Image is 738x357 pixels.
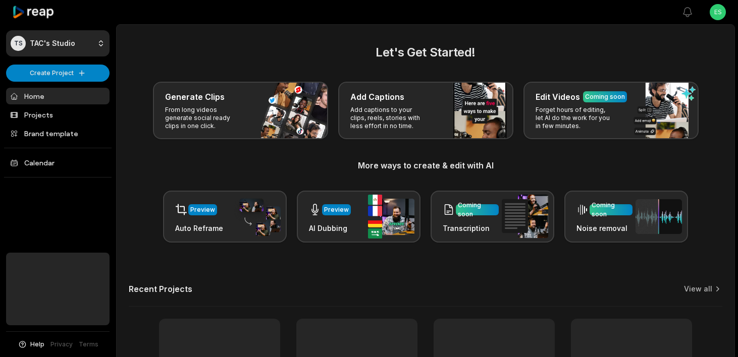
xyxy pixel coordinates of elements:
img: ai_dubbing.png [368,195,414,239]
p: Add captions to your clips, reels, stories with less effort in no time. [350,106,429,130]
a: Calendar [6,154,110,171]
div: Coming soon [585,92,625,101]
div: Coming soon [592,201,630,219]
a: Projects [6,106,110,123]
h3: Add Captions [350,91,404,103]
h3: AI Dubbing [309,223,351,233]
h3: Generate Clips [165,91,225,103]
a: Terms [79,340,98,349]
p: From long videos generate social ready clips in one click. [165,106,243,130]
a: Privacy [50,340,73,349]
h3: Edit Videos [536,91,580,103]
a: View all [684,284,712,294]
h3: Transcription [443,223,499,233]
div: Preview [324,205,349,214]
button: Create Project [6,65,110,82]
h3: Noise removal [576,223,632,233]
div: TS [11,36,26,51]
a: Home [6,88,110,104]
img: transcription.png [502,195,548,238]
p: Forget hours of editing, let AI do the work for you in few minutes. [536,106,614,130]
div: Coming soon [458,201,497,219]
h2: Recent Projects [129,284,192,294]
p: TAC's Studio [30,39,75,48]
h2: Let's Get Started! [129,43,722,62]
img: noise_removal.png [636,199,682,234]
span: Help [30,340,44,349]
img: auto_reframe.png [234,197,281,236]
h3: Auto Reframe [175,223,223,233]
button: Help [18,340,44,349]
div: Preview [190,205,215,214]
h3: More ways to create & edit with AI [129,159,722,171]
a: Brand template [6,125,110,142]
